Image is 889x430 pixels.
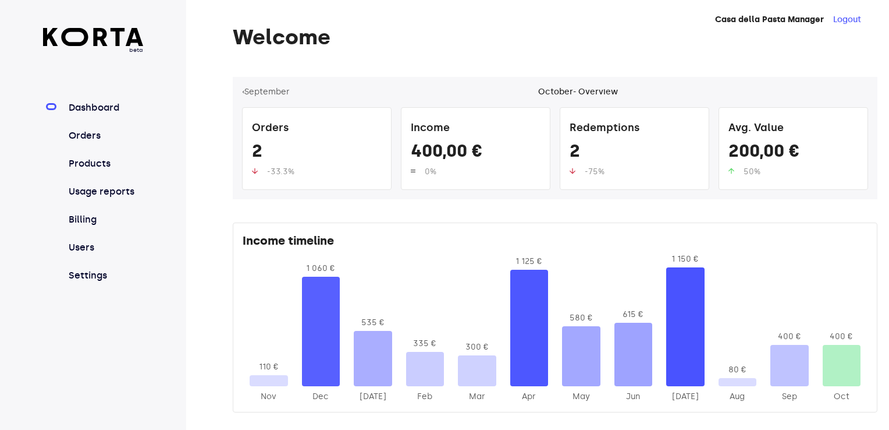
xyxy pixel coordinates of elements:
div: Income timeline [243,232,867,253]
button: Logout [833,14,861,26]
a: beta [43,28,144,54]
a: Dashboard [66,101,144,115]
div: Orders [252,117,382,140]
img: Korta [43,28,144,46]
a: Products [66,157,144,171]
div: 2025-Apr [510,391,549,403]
div: 80 € [719,364,757,376]
div: 2025-Aug [719,391,757,403]
img: up [252,168,258,174]
div: 2025-Oct [823,391,861,403]
img: up [570,168,575,174]
div: 2025-Mar [458,391,496,403]
div: 2025-Sep [770,391,809,403]
div: 2 [252,140,382,166]
div: 535 € [354,317,392,329]
button: ‹September [242,86,290,98]
img: up [728,168,734,174]
div: Income [411,117,540,140]
div: 200,00 € [728,140,858,166]
div: 2024-Dec [302,391,340,403]
span: beta [43,46,144,54]
div: 400 € [770,331,809,343]
div: 580 € [562,312,600,324]
div: Avg. Value [728,117,858,140]
div: 2025-Jan [354,391,392,403]
img: up [411,168,415,174]
a: Billing [66,213,144,227]
strong: Casa della Pasta Manager [715,15,824,24]
span: -33.3% [267,167,294,177]
div: 1 060 € [302,263,340,274]
div: 2025-May [562,391,600,403]
a: Settings [66,269,144,283]
div: 615 € [614,309,653,320]
div: October - Overview [538,86,618,98]
div: 335 € [406,338,444,350]
h1: Welcome [233,26,877,49]
div: 2025-Jul [666,391,705,403]
div: 2025-Feb [406,391,444,403]
div: 2025-Jun [614,391,653,403]
div: 110 € [250,361,288,373]
a: Users [66,241,144,255]
div: 400 € [823,331,861,343]
a: Orders [66,129,144,143]
span: 0% [425,167,436,177]
div: 400,00 € [411,140,540,166]
div: Redemptions [570,117,699,140]
span: -75% [585,167,604,177]
div: 300 € [458,341,496,353]
div: 2 [570,140,699,166]
div: 2024-Nov [250,391,288,403]
div: 1 125 € [510,256,549,267]
a: Usage reports [66,185,144,199]
div: 1 150 € [666,253,705,265]
span: 50% [744,167,760,177]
